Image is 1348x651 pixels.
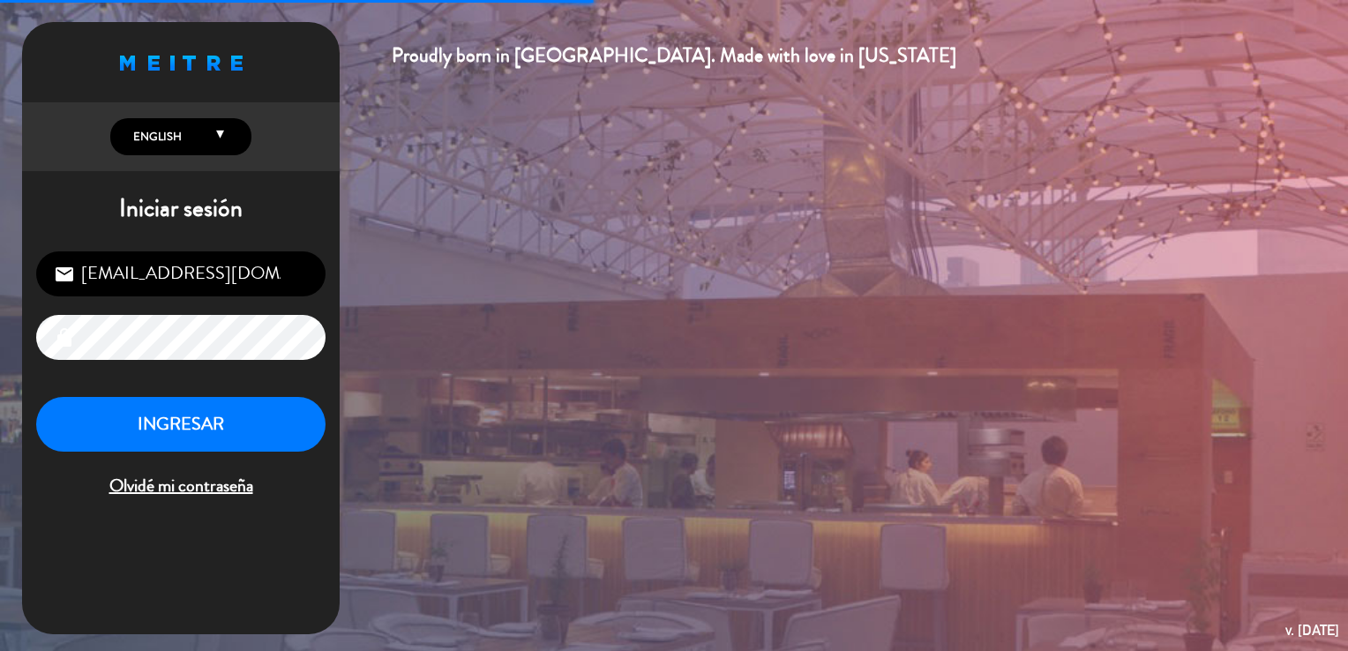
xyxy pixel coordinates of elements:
span: English [129,128,182,146]
h1: Iniciar sesión [22,194,340,224]
i: email [54,264,75,285]
input: Correo Electrónico [36,251,326,296]
i: lock [54,327,75,348]
button: INGRESAR [36,397,326,453]
span: Olvidé mi contraseña [36,472,326,501]
div: v. [DATE] [1285,618,1339,642]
